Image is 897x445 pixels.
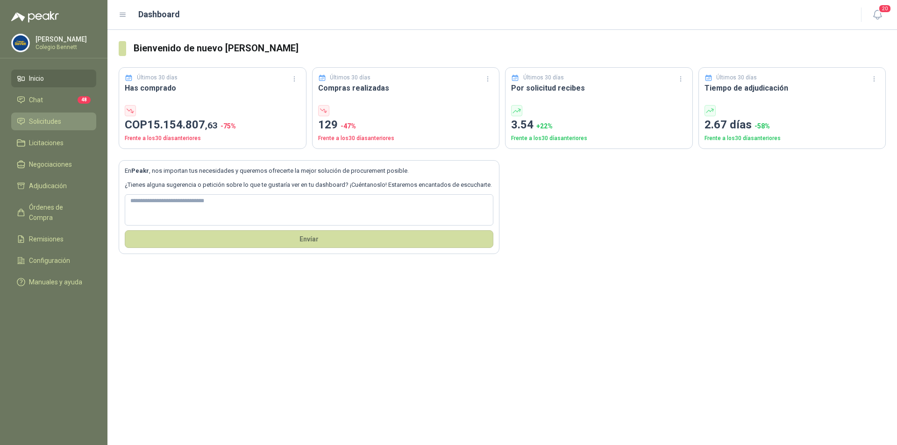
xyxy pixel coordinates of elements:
[138,8,180,21] h1: Dashboard
[221,122,236,130] span: -75 %
[11,273,96,291] a: Manuales y ayuda
[125,166,493,176] p: En , nos importan tus necesidades y queremos ofrecerte la mejor solución de procurement posible.
[716,73,757,82] p: Últimos 30 días
[11,70,96,87] a: Inicio
[125,82,300,94] h3: Has comprado
[12,34,29,52] img: Company Logo
[11,230,96,248] a: Remisiones
[536,122,553,130] span: + 22 %
[134,41,886,56] h3: Bienvenido de nuevo [PERSON_NAME]
[125,134,300,143] p: Frente a los 30 días anteriores
[125,180,493,190] p: ¿Tienes alguna sugerencia o petición sobre lo que te gustaría ver en tu dashboard? ¡Cuéntanoslo! ...
[78,96,91,104] span: 48
[29,255,70,266] span: Configuración
[29,73,44,84] span: Inicio
[341,122,356,130] span: -47 %
[511,134,687,143] p: Frente a los 30 días anteriores
[755,122,770,130] span: -58 %
[330,73,370,82] p: Últimos 30 días
[29,202,87,223] span: Órdenes de Compra
[318,116,494,134] p: 129
[29,138,64,148] span: Licitaciones
[11,113,96,130] a: Solicitudes
[705,116,880,134] p: 2.67 días
[205,120,218,131] span: ,63
[878,4,891,13] span: 20
[11,177,96,195] a: Adjudicación
[29,234,64,244] span: Remisiones
[36,36,94,42] p: [PERSON_NAME]
[147,118,218,131] span: 15.154.807
[125,230,493,248] button: Envíar
[11,252,96,269] a: Configuración
[511,82,687,94] h3: Por solicitud recibes
[11,198,96,226] a: Órdenes de Compra
[29,159,72,170] span: Negociaciones
[11,155,96,173] a: Negociaciones
[11,134,96,152] a: Licitaciones
[11,11,59,22] img: Logo peakr
[29,116,61,127] span: Solicitudes
[318,82,494,94] h3: Compras realizadas
[29,181,67,191] span: Adjudicación
[705,134,880,143] p: Frente a los 30 días anteriores
[29,277,82,287] span: Manuales y ayuda
[29,95,43,105] span: Chat
[869,7,886,23] button: 20
[523,73,564,82] p: Últimos 30 días
[125,116,300,134] p: COP
[705,82,880,94] h3: Tiempo de adjudicación
[511,116,687,134] p: 3.54
[36,44,94,50] p: Colegio Bennett
[318,134,494,143] p: Frente a los 30 días anteriores
[11,91,96,109] a: Chat48
[131,167,149,174] b: Peakr
[137,73,178,82] p: Últimos 30 días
